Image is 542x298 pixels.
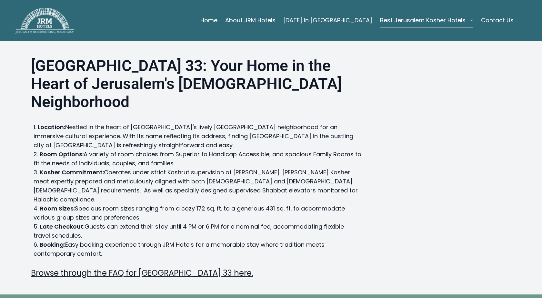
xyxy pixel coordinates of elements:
[15,8,74,34] img: JRM Hotels
[40,168,104,176] strong: Kosher Commitment:
[380,14,473,27] button: Best Jerusalem Kosher Hotels
[34,123,361,150] li: Nestled in the heart of [GEOGRAPHIC_DATA]'s lively [GEOGRAPHIC_DATA] neighborhood for an immersiv...
[40,241,65,249] strong: Booking:
[34,168,361,204] li: Operates under strict Kashrut supervision of [PERSON_NAME]. [PERSON_NAME] Kosher meat expertly pr...
[31,268,253,278] a: Browse through the FAQ for [GEOGRAPHIC_DATA] 33 here.
[225,14,276,27] a: About JRM Hotels
[34,204,361,222] li: Specious room sizes ranging from a cozy 172 sq. ft. to a generous 431 sq. ft. to accommodate vari...
[40,222,85,231] strong: Late Checkout:
[40,204,75,212] strong: Room Sizes:
[200,14,217,27] a: Home
[31,57,342,111] strong: [GEOGRAPHIC_DATA] 33: Your Home in the Heart of Jerusalem's [DEMOGRAPHIC_DATA] Neighborhood
[34,222,361,240] li: Guests can extend their stay until 4 PM or 6 PM for a nominal fee, accommodating flexible travel ...
[34,240,361,258] li: Easy booking experience through JRM Hotels for a memorable stay where tradition meets contemporar...
[34,150,361,168] li: A variety of room choices from Superior to Handicap Accessible, and spacious Family Rooms to fit ...
[380,16,466,25] span: Best Jerusalem Kosher Hotels
[38,123,65,131] strong: Location:
[481,14,514,27] a: Contact Us
[283,14,372,27] a: [DATE] in [GEOGRAPHIC_DATA]
[40,150,84,158] strong: Room Options:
